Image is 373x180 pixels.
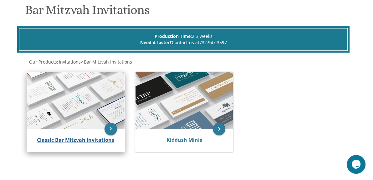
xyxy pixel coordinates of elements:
[58,59,81,65] a: Invitations
[347,155,367,174] iframe: chat widget
[135,72,233,129] img: Kiddush Minis
[59,59,81,65] span: Invitations
[28,59,57,65] a: Our Products
[83,59,132,65] a: Bar Mitzvah Invitations
[25,3,348,22] h1: Bar Mitzvah Invitations
[81,59,132,65] span: >
[24,59,349,65] div: :
[19,28,348,51] div: 2-3 weeks Contact us at
[84,59,132,65] span: Bar Mitzvah Invitations
[213,123,225,135] a: keyboard_arrow_right
[199,39,227,45] a: 732.947.3597
[105,123,117,135] a: keyboard_arrow_right
[27,72,125,129] img: Classic Bar Mitzvah Invitations
[154,33,192,39] span: Production Time:
[166,136,202,143] a: Kiddush Minis
[140,39,171,45] span: Need it faster?
[37,136,114,143] a: Classic Bar Mitzvah Invitations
